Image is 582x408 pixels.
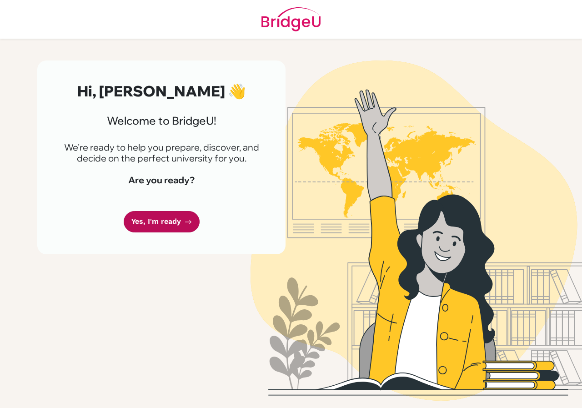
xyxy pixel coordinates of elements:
h4: Are you ready? [59,175,264,186]
a: Yes, I'm ready [124,211,200,232]
h3: Welcome to BridgeU! [59,114,264,127]
h2: Hi, [PERSON_NAME] 👋 [59,82,264,100]
p: We're ready to help you prepare, discover, and decide on the perfect university for you. [59,142,264,164]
